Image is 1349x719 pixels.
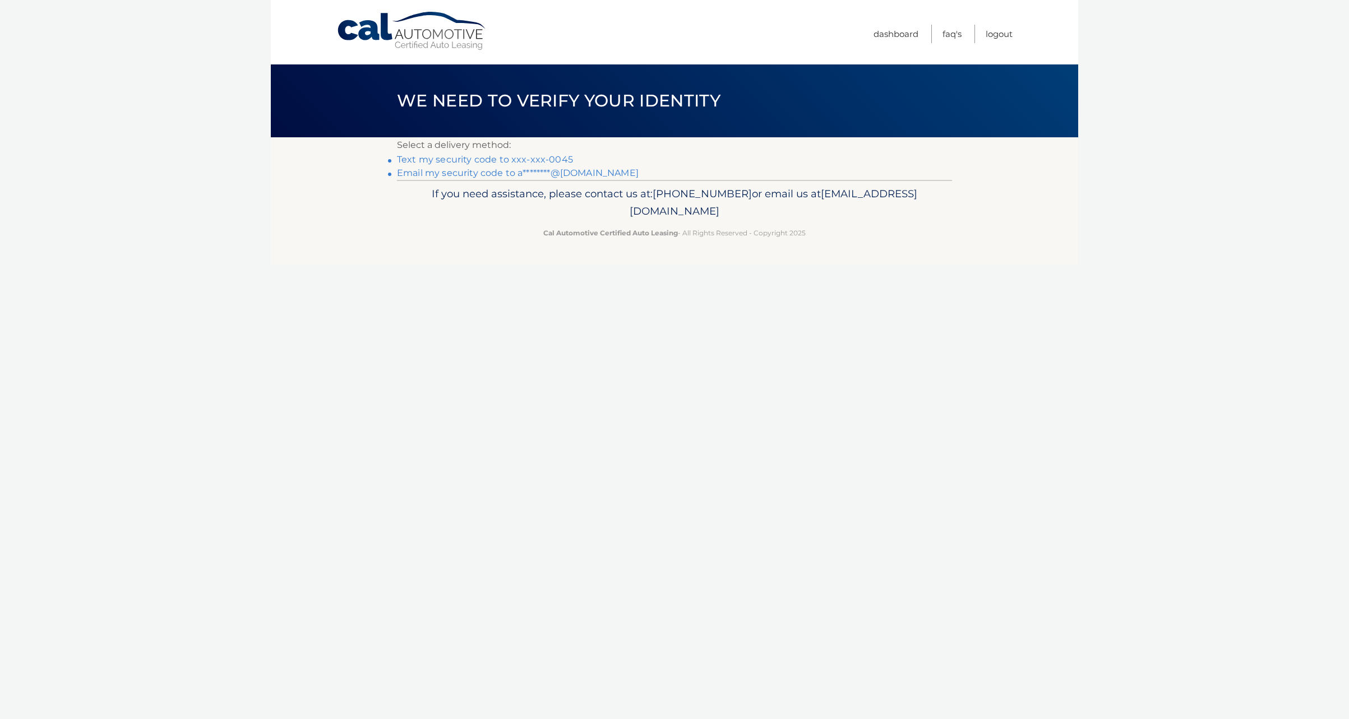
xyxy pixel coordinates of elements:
p: If you need assistance, please contact us at: or email us at [404,185,945,221]
a: Email my security code to a********@[DOMAIN_NAME] [397,168,639,178]
a: Text my security code to xxx-xxx-0045 [397,154,573,165]
a: Logout [986,25,1013,43]
span: [PHONE_NUMBER] [653,187,752,200]
a: Cal Automotive [336,11,488,51]
span: We need to verify your identity [397,90,720,111]
strong: Cal Automotive Certified Auto Leasing [543,229,678,237]
p: Select a delivery method: [397,137,952,153]
a: FAQ's [943,25,962,43]
a: Dashboard [874,25,918,43]
p: - All Rights Reserved - Copyright 2025 [404,227,945,239]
